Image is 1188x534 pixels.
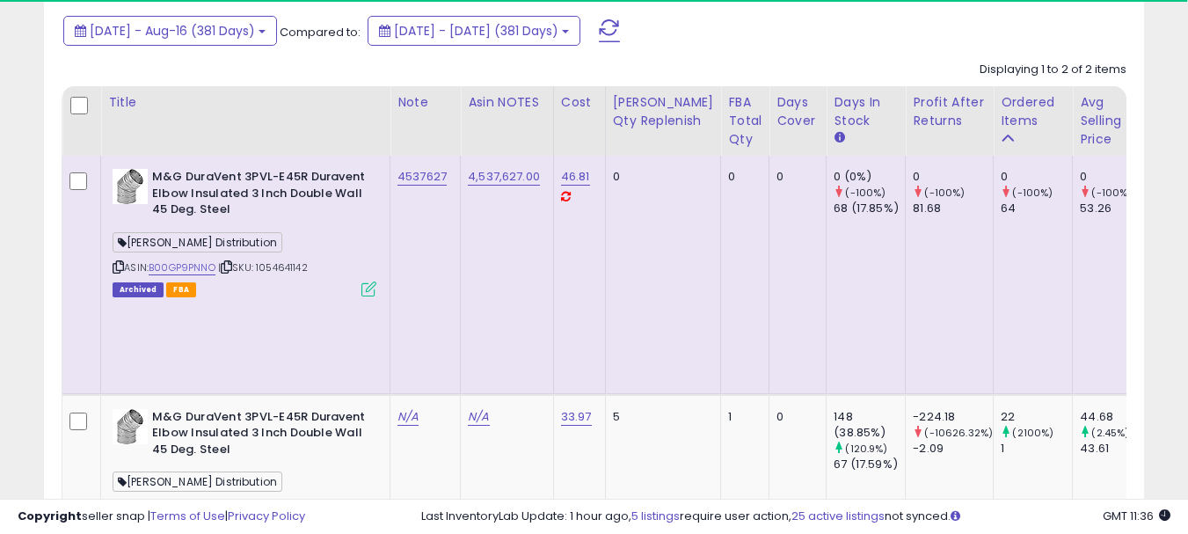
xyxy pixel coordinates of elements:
[561,408,592,426] a: 33.97
[561,168,590,186] a: 46.81
[18,508,82,524] strong: Copyright
[834,93,898,130] div: Days In Stock
[113,409,148,444] img: 41FAfl+APUL._SL40_.jpg
[90,22,255,40] span: [DATE] - Aug-16 (381 Days)
[150,508,225,524] a: Terms of Use
[1001,93,1065,130] div: Ordered Items
[18,508,305,525] div: seller snap | |
[113,282,164,297] span: Listings that have been deleted from Seller Central
[149,260,215,275] a: B00GP9PNNO
[1080,169,1151,185] div: 0
[980,62,1126,78] div: Displaying 1 to 2 of 2 items
[468,408,489,426] a: N/A
[421,508,1170,525] div: Last InventoryLab Update: 1 hour ago, require user action, not synced.
[913,409,993,425] div: -224.18
[913,93,986,130] div: Profit After Returns
[280,24,361,40] span: Compared to:
[397,93,453,112] div: Note
[1012,186,1053,200] small: (-100%)
[613,93,714,130] div: [PERSON_NAME] Qty Replenish
[913,441,993,457] div: -2.09
[728,409,755,425] div: 1
[924,426,993,440] small: (-10626.32%)
[924,186,965,200] small: (-100%)
[631,508,680,524] a: 5 listings
[113,232,282,252] span: [PERSON_NAME] Distribution
[228,508,305,524] a: Privacy Policy
[152,169,366,223] b: M&G DuraVent 3PVL-E45R Duravent Elbow Insulated 3 Inch Double Wall 45 Deg. Steel
[468,93,546,112] div: Asin NOTES
[776,409,813,425] div: 0
[834,457,905,472] div: 67 (17.59%)
[613,169,708,185] div: 0
[834,201,905,216] div: 68 (17.85%)
[561,93,598,112] div: Cost
[728,169,755,185] div: 0
[166,282,196,297] span: FBA
[218,260,308,274] span: | SKU: 1054641142
[845,442,887,456] small: (120.9%)
[1080,93,1144,149] div: Avg Selling Price
[776,93,819,130] div: Days Cover
[613,409,708,425] div: 5
[791,508,885,524] a: 25 active listings
[1080,409,1151,425] div: 44.68
[108,93,383,112] div: Title
[1091,186,1132,200] small: (-100%)
[1001,201,1072,216] div: 64
[468,168,540,186] a: 4,537,627.00
[834,409,905,441] div: 148 (38.85%)
[1001,441,1072,457] div: 1
[63,16,277,46] button: [DATE] - Aug-16 (381 Days)
[152,409,366,463] b: M&G DuraVent 3PVL-E45R Duravent Elbow Insulated 3 Inch Double Wall 45 Deg. Steel
[1080,201,1151,216] div: 53.26
[1103,508,1170,524] span: 2025-08-17 11:36 GMT
[1001,169,1072,185] div: 0
[113,472,282,492] span: [PERSON_NAME] Distribution
[605,86,721,156] th: Please note that this number is a calculation based on your required days of coverage and your ve...
[397,408,419,426] a: N/A
[461,86,554,156] th: CSV column name: cust_attr_1_ Asin NOTES
[913,169,993,185] div: 0
[1080,441,1151,457] div: 43.61
[834,130,844,146] small: Days In Stock.
[1001,409,1072,425] div: 22
[1091,426,1129,440] small: (2.45%)
[397,168,447,186] a: 4537627
[113,169,376,295] div: ASIN:
[834,169,905,185] div: 0 (0%)
[368,16,580,46] button: [DATE] - [DATE] (381 Days)
[728,93,762,149] div: FBA Total Qty
[776,169,813,185] div: 0
[845,186,886,200] small: (-100%)
[1012,426,1053,440] small: (2100%)
[113,169,148,204] img: 41FAfl+APUL._SL40_.jpg
[394,22,558,40] span: [DATE] - [DATE] (381 Days)
[913,201,993,216] div: 81.68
